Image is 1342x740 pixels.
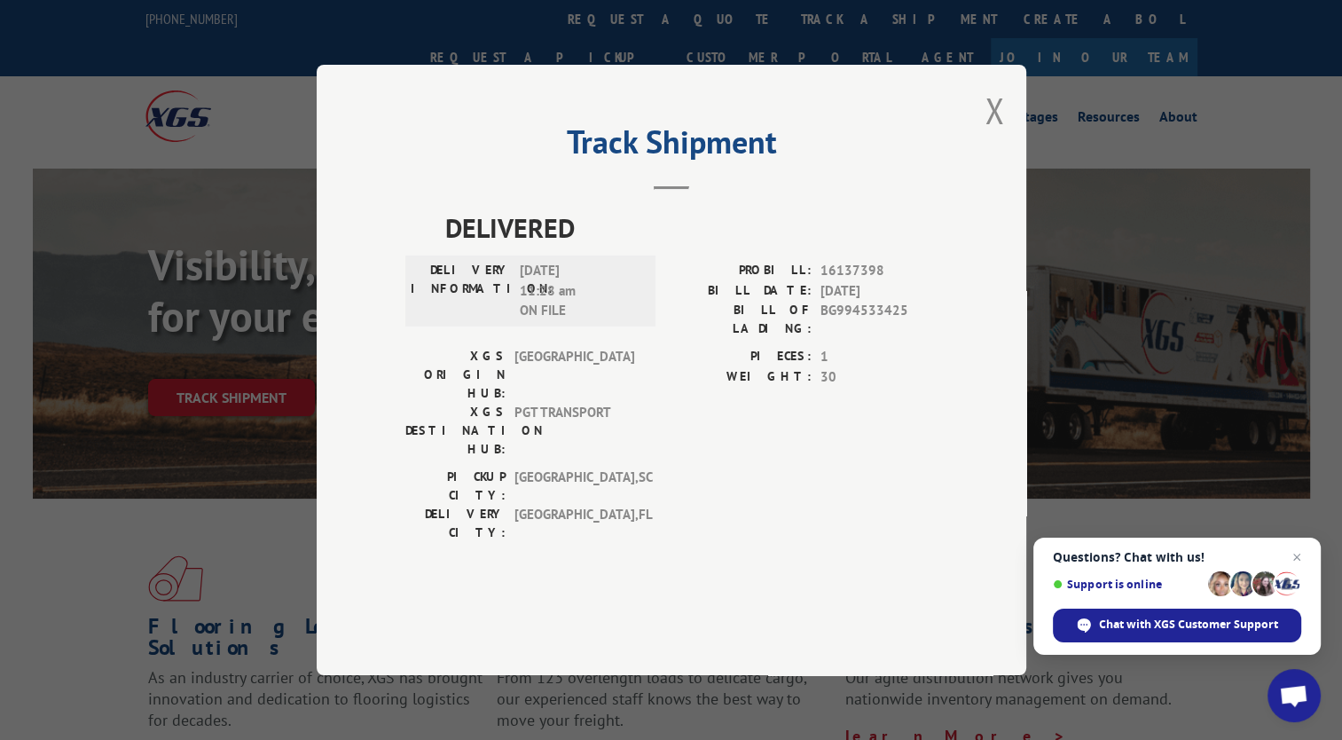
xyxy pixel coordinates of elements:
span: [GEOGRAPHIC_DATA] , SC [514,468,634,505]
span: 30 [820,367,938,388]
span: PGT TRANSPORT [514,403,634,459]
label: PROBILL: [671,261,812,281]
span: BG994533425 [820,301,938,338]
span: [GEOGRAPHIC_DATA] , FL [514,505,634,542]
span: [GEOGRAPHIC_DATA] [514,347,634,403]
span: Chat with XGS Customer Support [1053,609,1301,642]
label: PIECES: [671,347,812,367]
label: BILL DATE: [671,281,812,302]
span: Support is online [1053,578,1202,591]
span: 16137398 [820,261,938,281]
span: Chat with XGS Customer Support [1099,617,1278,633]
h2: Track Shipment [405,130,938,163]
a: Open chat [1267,669,1321,722]
label: DELIVERY INFORMATION: [411,261,511,321]
span: [DATE] 11:28 am ON FILE [520,261,640,321]
span: Questions? Chat with us! [1053,550,1301,564]
label: DELIVERY CITY: [405,505,506,542]
span: 1 [820,347,938,367]
span: [DATE] [820,281,938,302]
label: BILL OF LADING: [671,301,812,338]
label: WEIGHT: [671,367,812,388]
button: Close modal [985,87,1004,134]
span: DELIVERED [445,208,938,248]
label: XGS ORIGIN HUB: [405,347,506,403]
label: PICKUP CITY: [405,468,506,505]
label: XGS DESTINATION HUB: [405,403,506,459]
